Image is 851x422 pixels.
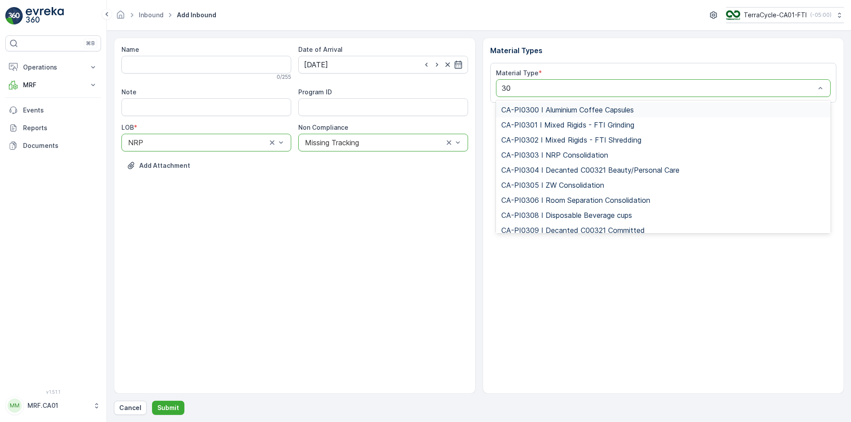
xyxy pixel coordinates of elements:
p: ⌘B [86,40,95,47]
label: LOB [121,124,134,131]
a: Reports [5,119,101,137]
img: logo [5,7,23,25]
p: Events [23,106,98,115]
button: TerraCycle-CA01-FTI(-05:00) [726,7,844,23]
p: Cancel [119,403,141,412]
a: Inbound [139,11,164,19]
p: MRF.CA01 [27,401,89,410]
img: TC_BVHiTW6.png [726,10,740,20]
span: CA-PI0305 I ZW Consolidation [501,181,604,189]
p: MRF [23,81,83,89]
a: Documents [5,137,101,155]
span: CA-PI0301 I Mixed Rigids - FTI Grinding [501,121,634,129]
img: logo_light-DOdMpM7g.png [26,7,64,25]
span: CA-PI0306 I Room Separation Consolidation [501,196,650,204]
label: Name [121,46,139,53]
span: v 1.51.1 [5,389,101,395]
p: Documents [23,141,98,150]
a: Events [5,101,101,119]
p: TerraCycle-CA01-FTI [744,11,807,19]
label: Material Type [496,69,539,77]
button: Operations [5,58,101,76]
p: Material Types [490,45,837,56]
span: CA-PI0302 I Mixed Rigids - FTI Shredding [501,136,641,144]
button: Submit [152,401,184,415]
p: ( -05:00 ) [810,12,831,19]
button: MMMRF.CA01 [5,396,101,415]
input: dd/mm/yyyy [298,56,468,74]
span: CA-PI0304 I Decanted C00321 Beauty/Personal Care [501,166,679,174]
button: Cancel [114,401,147,415]
p: Add Attachment [139,161,190,170]
p: Operations [23,63,83,72]
p: Submit [157,403,179,412]
p: Reports [23,124,98,132]
span: CA-PI0309 I Decanted C00321 Committed [501,226,645,234]
label: Non Compliance [298,124,348,131]
span: CA-PI0303 I NRP Consolidation [501,151,608,159]
button: Upload File [121,159,195,173]
span: CA-PI0300 I Aluminium Coffee Capsules [501,106,634,114]
span: Add Inbound [175,11,218,19]
span: CA-PI0308 I Disposable Beverage cups [501,211,632,219]
div: MM [8,399,22,413]
label: Program ID [298,88,332,96]
p: 0 / 255 [277,74,291,81]
button: MRF [5,76,101,94]
label: Note [121,88,137,96]
label: Date of Arrival [298,46,343,53]
a: Homepage [116,13,125,21]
